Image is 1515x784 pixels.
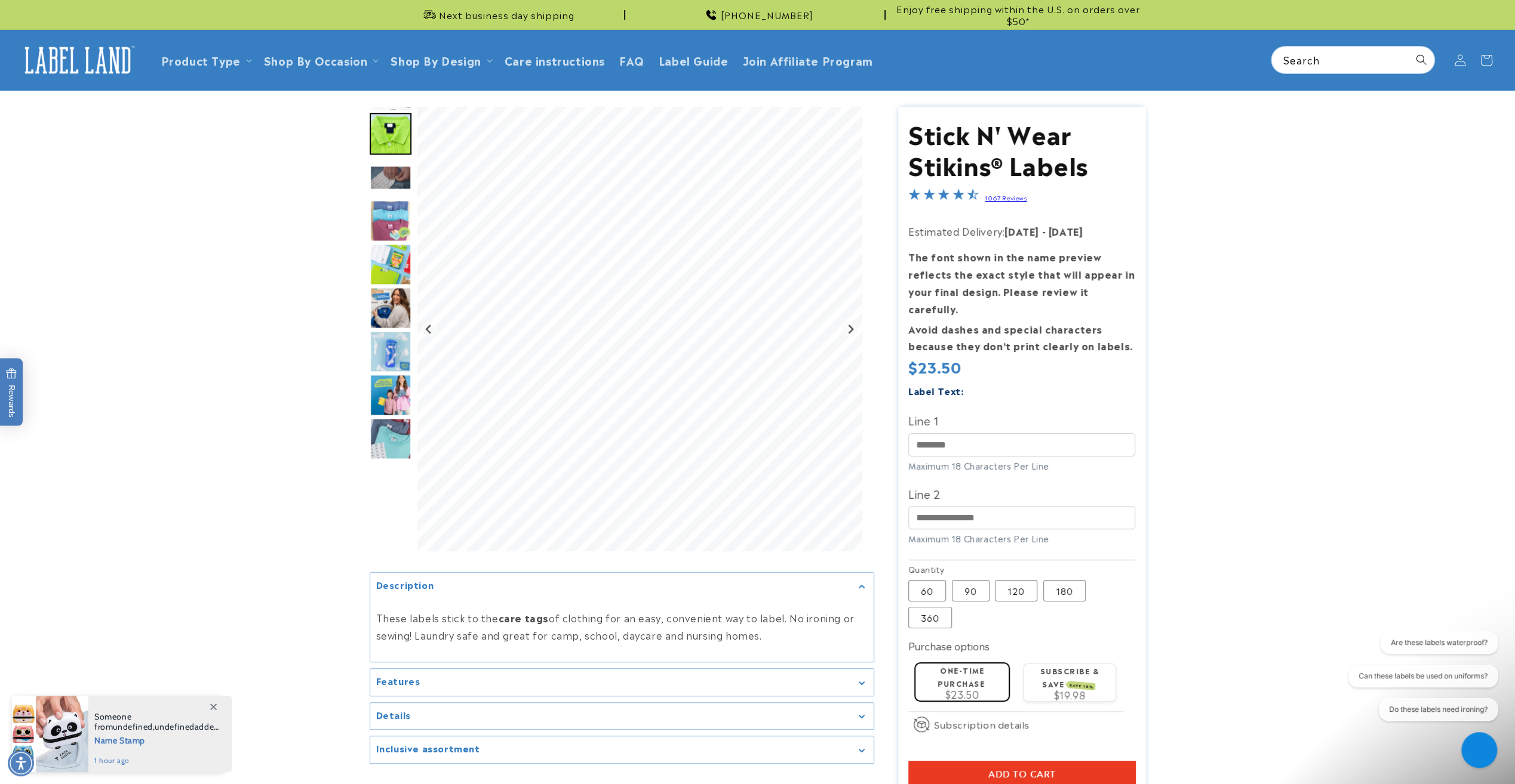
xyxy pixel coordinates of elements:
[659,53,729,67] span: Label Guide
[945,687,979,701] span: $23.50
[1338,631,1504,730] iframe: Gorgias live chat conversation starters
[505,53,605,67] span: Care instructions
[908,356,961,377] span: $23.50
[952,580,989,601] label: 90
[370,70,411,112] div: Go to slide 1
[499,610,549,625] strong: care tags
[985,193,1027,202] a: 1067 Reviews - open in a new tab
[161,52,241,68] a: Product Type
[370,669,874,696] summary: Features
[908,118,1135,180] h1: Stick N' Wear Stikins® Labels
[721,9,813,21] span: [PHONE_NUMBER]
[1049,224,1083,238] strong: [DATE]
[995,580,1037,601] label: 120
[1004,224,1039,238] strong: [DATE]
[908,563,945,575] legend: Quantity
[154,46,257,74] summary: Product Type
[890,3,1146,26] span: Enjoy free shipping within the U.S. on orders over $50*
[370,113,411,155] img: Stick N' Wear® Labels - Label Land
[370,200,411,242] div: Go to slide 4
[155,721,194,732] span: undefined
[742,53,872,67] span: Join Affiliate Program
[1455,728,1503,772] iframe: Gorgias live chat messenger
[908,223,1135,240] p: Estimated Delivery:
[1040,665,1099,689] label: Subscribe & save
[18,42,137,79] img: Label Land
[1054,687,1086,702] span: $19.98
[370,244,411,286] div: Go to slide 5
[113,721,152,732] span: undefined
[6,368,17,418] span: Rewards
[391,52,481,68] a: Shop By Design
[908,249,1135,315] strong: The font shown in the name preview reflects the exact style that will appear in your final design...
[908,322,1133,353] strong: Avoid dashes and special characters because they don’t print clearly on labels.
[908,410,1135,430] label: Line 1
[735,46,880,74] a: Join Affiliate Program
[908,580,946,601] label: 60
[14,37,142,83] a: Label Land
[370,113,411,155] div: Go to slide 2
[497,46,612,74] a: Care instructions
[439,9,574,21] span: Next business day shipping
[842,321,858,337] button: Next slide
[1042,224,1046,238] strong: -
[376,675,420,687] h2: Features
[376,742,480,754] h2: Inclusive assortment
[908,190,979,204] span: 4.7-star overall rating
[1068,681,1096,690] span: SAVE 15%
[370,288,411,329] div: Go to slide 6
[376,709,411,721] h2: Details
[94,755,219,766] span: 1 hour ago
[938,665,985,688] label: One-time purchase
[619,53,644,67] span: FAQ
[8,750,34,776] div: Accessibility Menu
[370,157,411,199] div: Go to slide 3
[908,532,1135,545] div: Maximum 18 Characters Per Line
[370,418,411,460] div: Go to slide 9
[934,717,1030,731] span: Subscription details
[376,609,868,644] p: These labels stick to the of clothing for an easy, convenient way to label. No ironing or sewing!...
[370,375,411,416] div: Go to slide 8
[370,331,411,373] div: Go to slide 7
[94,712,219,732] span: Someone from , added this product to their cart.
[908,607,952,628] label: 360
[1408,47,1434,73] button: Search
[370,107,874,764] media-gallery: Gallery Viewer
[370,70,411,112] img: null
[370,703,874,730] summary: Details
[908,384,964,397] label: Label Text:
[370,165,411,190] img: null
[370,736,874,763] summary: Inclusive assortment
[612,46,652,74] a: FAQ
[908,484,1135,503] label: Line 2
[908,638,989,653] label: Purchase options
[94,732,219,747] span: Name Stamp
[652,46,736,74] a: Label Guide
[264,53,368,67] span: Shop By Occasion
[421,321,437,337] button: Previous slide
[257,46,384,74] summary: Shop By Occasion
[376,579,434,591] h2: Description
[988,769,1056,780] span: Add to cart
[1043,580,1086,601] label: 180
[370,573,874,600] summary: Description
[383,46,497,74] summary: Shop By Design
[908,459,1135,472] div: Maximum 18 Characters Per Line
